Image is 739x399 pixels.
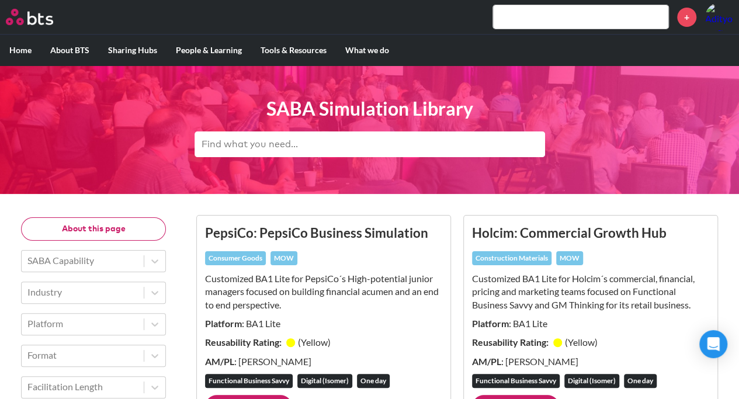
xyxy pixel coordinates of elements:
[472,356,501,367] strong: AM/PL
[195,131,545,157] input: Find what you need...
[624,374,657,388] div: One day
[6,9,53,25] img: BTS Logo
[336,35,398,65] label: What we do
[6,9,75,25] a: Go home
[270,251,297,265] div: MOW
[705,3,733,31] a: Profile
[166,35,251,65] label: People & Learning
[99,35,166,65] label: Sharing Hubs
[677,8,696,27] a: +
[472,374,560,388] div: Functional Business Savvy
[251,35,336,65] label: Tools & Resources
[195,96,545,122] h1: SABA Simulation Library
[564,374,619,388] div: Digital (Isomer)
[205,224,442,242] h3: PepsiCo: PepsiCo Business Simulation
[205,374,293,388] div: Functional Business Savvy
[472,251,551,265] div: Construction Materials
[472,272,709,311] p: Customized BA1 Lite for Holcim´s commercial, financial, pricing and marketing teams ​focused on F...
[357,374,390,388] div: One day
[21,217,166,241] button: About this page
[205,318,242,329] strong: Platform
[205,272,442,311] p: Customized BA1 Lite for PepsiCo´s High-potential junior managers focused on building financial ac...
[298,336,331,348] small: ( Yellow )
[41,35,99,65] label: About BTS
[472,355,709,368] p: : [PERSON_NAME]
[472,318,509,329] strong: Platform
[699,330,727,358] div: Open Intercom Messenger
[205,251,266,265] div: Consumer Goods
[297,374,352,388] div: Digital (Isomer)
[565,336,598,348] small: ( Yellow )
[705,3,733,31] img: Adityo Goswami
[472,317,709,330] p: : BA1 Lite
[205,317,442,330] p: : BA1 Lite
[472,336,550,348] strong: Reusability Rating:
[556,251,583,265] div: MOW
[205,355,442,368] p: : [PERSON_NAME]
[472,224,709,242] h3: Holcim: Commercial Growth Hub
[205,356,234,367] strong: AM/PL
[205,336,283,348] strong: Reusability Rating:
